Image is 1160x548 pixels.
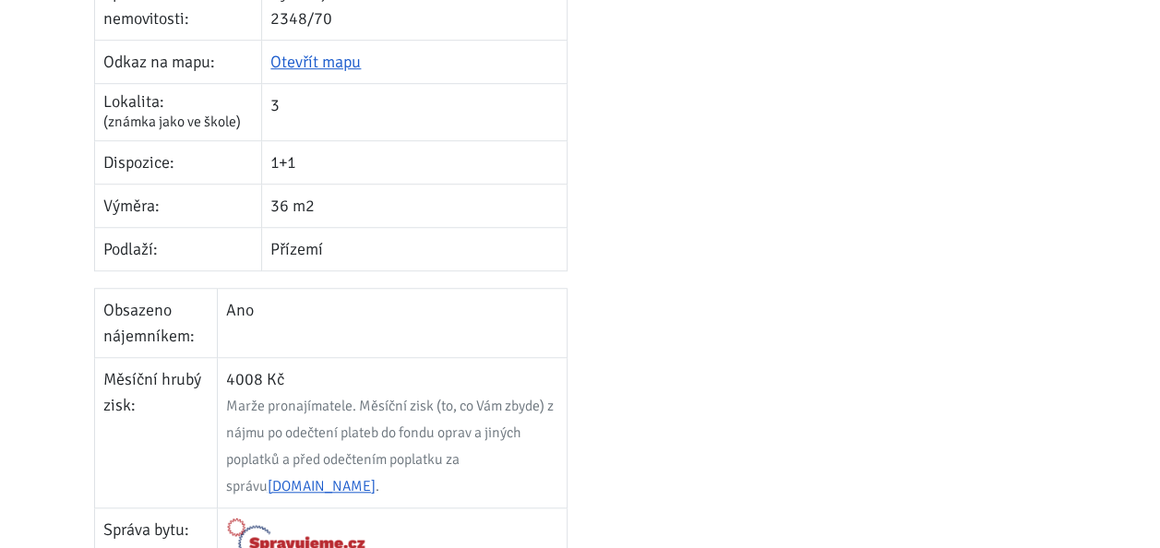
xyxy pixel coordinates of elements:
td: Obsazeno nájemníkem: [95,288,218,357]
td: Dispozice: [95,140,262,184]
td: Měsíční hrubý zisk: [95,357,218,507]
span: (známka jako ve škole) [103,113,241,131]
a: [DOMAIN_NAME] [268,477,376,495]
td: Podlaží: [95,227,262,270]
td: 36 m2 [262,184,568,227]
td: Odkaz na mapu: [95,40,262,83]
td: Přízemí [262,227,568,270]
td: 4008 Kč [217,357,567,507]
td: Lokalita: [95,83,262,140]
a: Otevřít mapu [270,52,361,72]
td: 3 [262,83,568,140]
span: Marže pronajímatele. Měsíční zisk (to, co Vám zbyde) z nájmu po odečtení plateb do fondu oprav a ... [226,397,554,495]
td: 1+1 [262,140,568,184]
td: Ano [217,288,567,357]
td: Výměra: [95,184,262,227]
